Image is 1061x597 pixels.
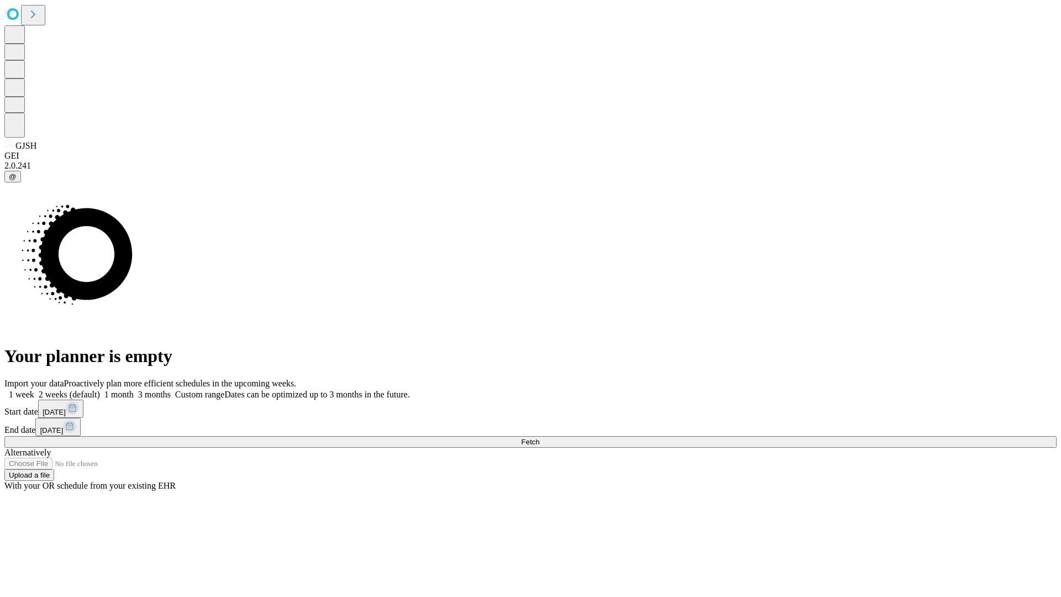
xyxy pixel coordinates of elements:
div: End date [4,418,1057,436]
span: Alternatively [4,448,51,457]
span: @ [9,172,17,181]
span: 2 weeks (default) [39,390,100,399]
button: [DATE] [35,418,81,436]
span: Dates can be optimized up to 3 months in the future. [224,390,409,399]
span: Fetch [521,438,539,446]
button: @ [4,171,21,182]
span: Proactively plan more efficient schedules in the upcoming weeks. [64,379,296,388]
h1: Your planner is empty [4,346,1057,366]
span: [DATE] [43,408,66,416]
span: With your OR schedule from your existing EHR [4,481,176,490]
div: 2.0.241 [4,161,1057,171]
span: Import your data [4,379,64,388]
div: Start date [4,400,1057,418]
div: GEI [4,151,1057,161]
span: [DATE] [40,426,63,434]
span: Custom range [175,390,224,399]
span: GJSH [15,141,36,150]
span: 3 months [138,390,171,399]
button: [DATE] [38,400,83,418]
button: Fetch [4,436,1057,448]
button: Upload a file [4,469,54,481]
span: 1 week [9,390,34,399]
span: 1 month [104,390,134,399]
